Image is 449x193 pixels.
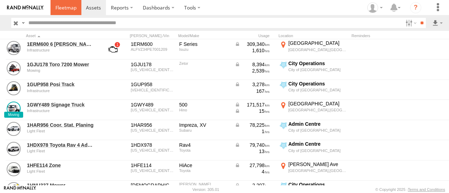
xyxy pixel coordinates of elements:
div: 4 [235,168,270,175]
label: Click to View Current Location [279,60,349,79]
div: Data from Vehicle CANbus [235,61,270,68]
div: Data from Vehicle CANbus [235,142,270,148]
div: undefined [27,48,95,52]
div: Admin Centre [288,121,348,127]
div: Model/Make [178,33,231,38]
div: 1ERM600 [131,41,174,47]
a: 1HFE114 Zone [27,162,95,168]
div: 13 [235,148,270,154]
div: JTMW43FV60D515368 [131,148,174,152]
label: Search Query [20,18,26,28]
a: 1GWY489 Signage Truck [27,102,95,108]
div: Toyota [179,148,230,152]
div: undefined [27,89,95,93]
a: View Asset Details [7,102,21,116]
div: Impreza, XV [179,122,230,128]
div: Click to Sort [26,33,96,38]
div: [GEOGRAPHIC_DATA] [288,40,348,46]
div: Isuzu [179,47,230,51]
a: View Asset Details [7,122,21,136]
div: 1GJU178 [131,61,174,68]
div: Data from Vehicle CANbus [235,81,270,88]
div: City of [GEOGRAPHIC_DATA] [288,88,348,92]
a: View Asset Details [7,81,21,95]
div: John Deere [179,182,230,186]
a: 1HNU337 Mower [27,182,95,188]
div: Admin Centre [288,141,348,147]
div: City Operations [288,60,348,67]
div: 1 [235,128,270,135]
div: [GEOGRAPHIC_DATA],[GEOGRAPHIC_DATA] [288,47,348,52]
a: 1GUP958 Posi Track [27,81,95,88]
div: Version: 305.01 [193,187,219,192]
div: Zetor [179,61,230,66]
div: City Operations [288,81,348,87]
div: Data from Vehicle CANbus [235,162,270,168]
div: Subaru [179,128,230,132]
div: [GEOGRAPHIC_DATA],[GEOGRAPHIC_DATA] [288,168,348,173]
div: ALFVZ34PE7001209 [131,47,174,51]
div: undefined [27,169,95,173]
div: [GEOGRAPHIC_DATA],[GEOGRAPHIC_DATA] [288,108,348,112]
div: Data from Vehicle CANbus [235,182,270,188]
label: Click to View Current Location [279,40,349,59]
a: 1ERM600 6 [PERSON_NAME] [27,41,95,47]
div: Andrew Fisher [365,2,385,13]
div: Location [279,33,349,38]
div: undefined [27,129,95,133]
a: View Asset with Fault/s [100,41,126,58]
div: undefined [27,109,95,113]
div: Rav4 [179,142,230,148]
div: 1GUP958 [131,81,174,88]
a: View Asset Details [7,142,21,156]
div: 2,539 [235,68,270,74]
div: undefined [27,68,95,73]
div: Hino [179,108,230,112]
a: View Asset Details [7,61,21,75]
div: Usage [234,33,276,38]
div: 1HDX978 [131,142,174,148]
div: Data from Vehicle CANbus [235,102,270,108]
a: Visit our Website [4,186,36,193]
div: JF1GT7KL5LG099949 [131,128,174,132]
div: 1HNU337 [131,182,174,188]
div: Reminders [351,33,404,38]
label: Search Filter Options [403,18,418,28]
div: City of [GEOGRAPHIC_DATA] [288,128,348,133]
div: 167 [235,88,270,94]
a: 1HAR956 Coor. Stat. Planing [27,122,95,128]
div: 1HFE114 [131,162,174,168]
div: HiAce [179,162,230,168]
div: JTFHB8CPX06021253 [131,168,174,173]
div: Data from Vehicle CANbus [235,122,270,128]
div: © Copyright 2025 - [375,187,445,192]
label: Click to View Current Location [279,161,349,180]
div: 00000030495TC4011 [131,68,174,72]
div: ASVRT060LJDS04536 [131,88,174,92]
a: View Asset Details [7,41,21,55]
label: Click to View Current Location [279,141,349,160]
label: Click to View Current Location [279,101,349,119]
label: Click to View Current Location [279,81,349,99]
div: [GEOGRAPHIC_DATA] [288,101,348,107]
a: View Asset Details [7,162,21,176]
a: Terms and Conditions [408,187,445,192]
div: 1,610 [235,47,270,54]
div: Data from Vehicle CANbus [235,108,270,114]
label: Export results as... [431,18,443,28]
div: [PERSON_NAME] Ave [288,161,348,167]
div: JHDFC2AL1XXX10042 [131,108,174,112]
div: City of [GEOGRAPHIC_DATA] [288,148,348,153]
div: Toyota [179,168,230,173]
i: ? [410,2,421,13]
div: F Series [179,41,230,47]
label: Click to View Current Location [279,121,349,140]
div: 500 [179,102,230,108]
div: Data from Vehicle CANbus [235,41,270,47]
div: City of [GEOGRAPHIC_DATA] [288,67,348,72]
div: 1HAR956 [131,122,174,128]
div: [PERSON_NAME]./Vin [130,33,175,38]
img: rand-logo.svg [7,5,43,10]
div: undefined [27,149,95,153]
a: 1HDX978 Toyota Rav 4 Admin [27,142,95,148]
